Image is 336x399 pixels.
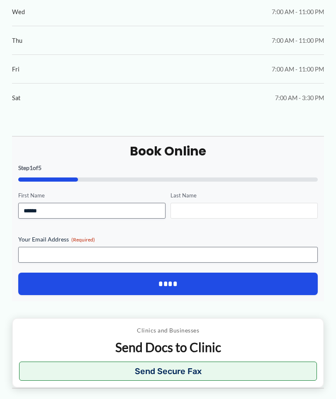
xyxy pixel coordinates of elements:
[19,325,317,336] p: Clinics and Businesses
[18,235,318,244] label: Your Email Address
[18,192,166,199] label: First Name
[18,143,318,159] h2: Book Online
[19,339,317,355] p: Send Docs to Clinic
[12,92,20,103] span: Sat
[275,92,324,103] span: 7:00 AM - 3:30 PM
[12,6,25,17] span: Wed
[272,64,324,75] span: 7:00 AM - 11:00 PM
[71,236,95,243] span: (Required)
[19,362,317,381] button: Send Secure Fax
[272,6,324,17] span: 7:00 AM - 11:00 PM
[18,165,318,171] p: Step of
[12,35,22,46] span: Thu
[12,64,19,75] span: Fri
[272,35,324,46] span: 7:00 AM - 11:00 PM
[29,164,33,171] span: 1
[38,164,41,171] span: 5
[170,192,318,199] label: Last Name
